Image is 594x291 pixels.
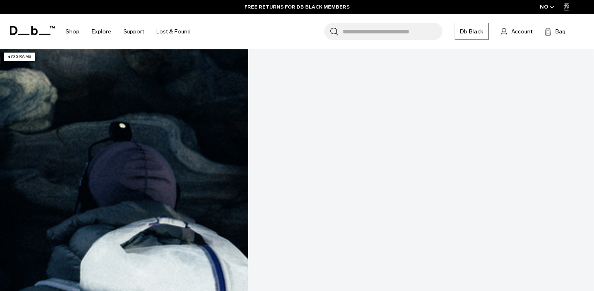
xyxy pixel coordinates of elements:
a: FREE RETURNS FOR DB BLACK MEMBERS [244,3,350,11]
a: Support [123,17,144,46]
nav: Main Navigation [59,14,197,49]
a: Lost & Found [156,17,191,46]
button: Bag [545,26,565,36]
a: Account [501,26,532,36]
span: Account [511,27,532,36]
span: Bag [555,27,565,36]
p: 470 grams [4,53,35,61]
a: Shop [66,17,79,46]
a: Db Black [455,23,488,40]
a: Explore [92,17,111,46]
